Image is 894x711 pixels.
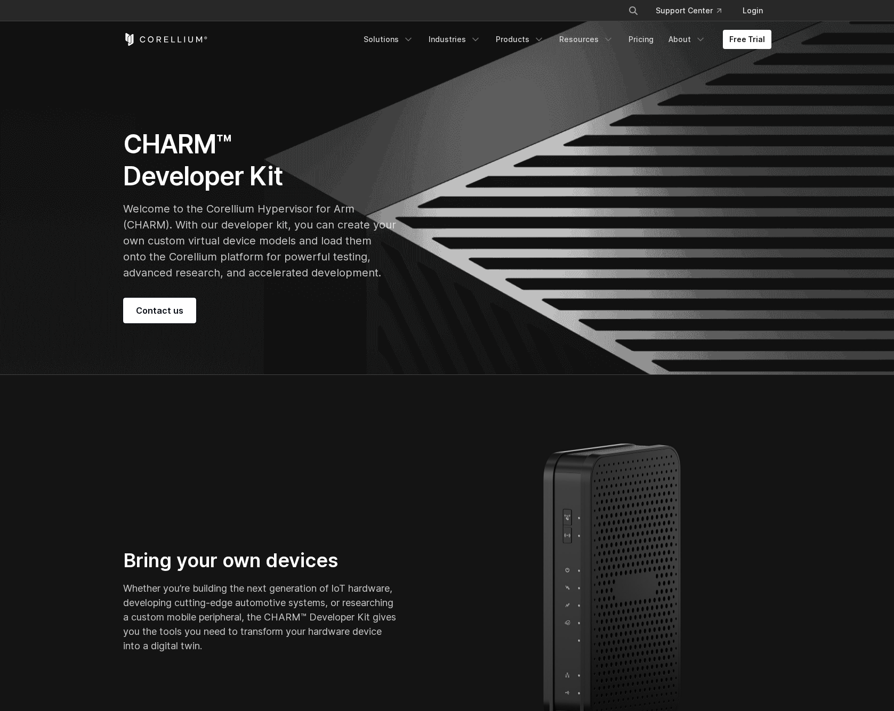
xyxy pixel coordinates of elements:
[624,1,643,20] button: Search
[123,128,396,192] h1: CHARM™ Developer Kit
[615,1,771,20] div: Navigation Menu
[734,1,771,20] a: Login
[123,549,396,573] h3: Bring your own devices
[357,30,771,49] div: Navigation Menu
[489,30,551,49] a: Products
[123,298,196,323] a: Contact us
[662,30,712,49] a: About
[647,1,730,20] a: Support Center
[123,33,208,46] a: Corellium Home
[357,30,420,49] a: Solutions
[622,30,660,49] a: Pricing
[723,30,771,49] a: Free Trial
[422,30,487,49] a: Industries
[553,30,620,49] a: Resources
[123,581,396,653] p: Whether you’re building the next generation of IoT hardware, developing cutting-edge automotive s...
[123,201,396,281] p: Welcome to the Corellium Hypervisor for Arm (CHARM). With our developer kit, you can create your ...
[136,304,183,317] span: Contact us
